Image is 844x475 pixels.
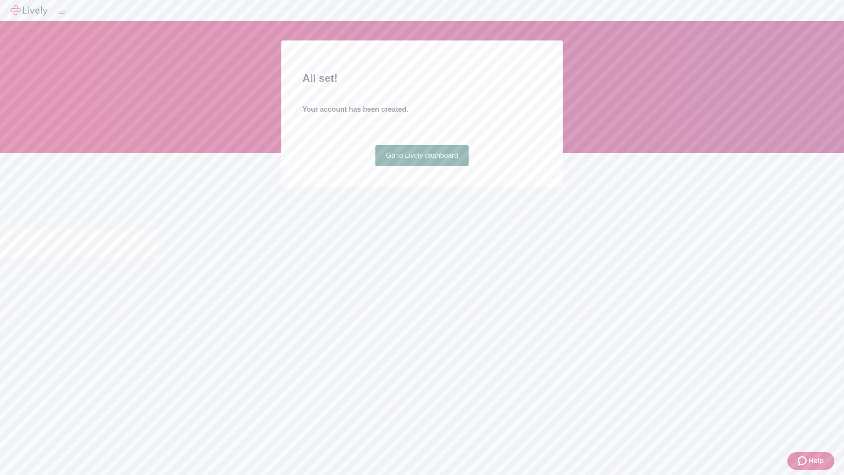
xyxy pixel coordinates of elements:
[798,456,808,466] svg: Zendesk support icon
[58,11,65,14] button: Log out
[302,104,542,115] h4: Your account has been created.
[11,5,47,16] img: Lively
[375,145,469,166] a: Go to Lively dashboard
[302,70,542,86] h2: All set!
[787,452,834,470] button: Zendesk support iconHelp
[808,456,824,466] span: Help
